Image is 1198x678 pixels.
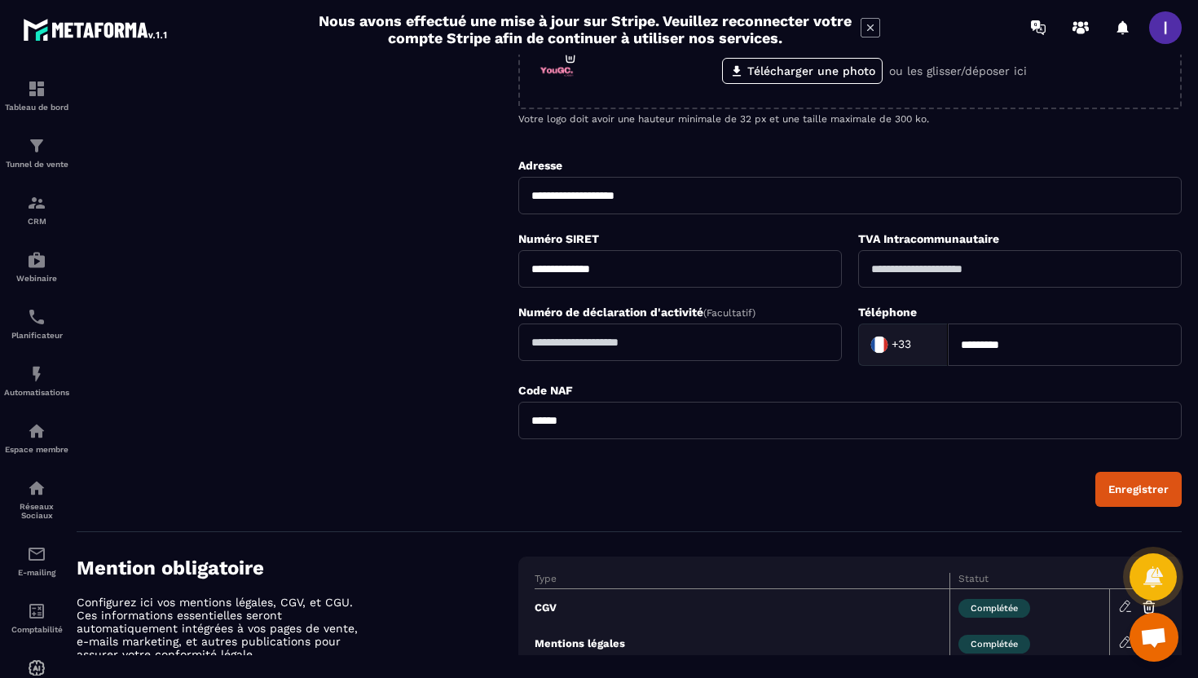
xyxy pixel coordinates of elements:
[535,573,949,589] th: Type
[4,568,69,577] p: E-mailing
[27,421,46,441] img: automations
[958,635,1030,654] span: Complétée
[27,250,46,270] img: automations
[889,64,1027,77] p: ou les glisser/déposer ici
[914,332,931,357] input: Search for option
[1108,483,1169,495] div: Enregistrer
[863,328,896,361] img: Country Flag
[4,625,69,634] p: Comptabilité
[4,331,69,340] p: Planificateur
[27,601,46,621] img: accountant
[1095,472,1182,507] button: Enregistrer
[318,12,852,46] h2: Nous avons effectué une mise à jour sur Stripe. Veuillez reconnecter votre compte Stripe afin de ...
[858,232,999,245] label: TVA Intracommunautaire
[27,79,46,99] img: formation
[858,306,917,319] label: Téléphone
[77,596,362,661] p: Configurez ici vos mentions légales, CGV, et CGU. Ces informations essentielles seront automatiqu...
[703,307,755,319] span: (Facultatif)
[4,274,69,283] p: Webinaire
[4,181,69,238] a: formationformationCRM
[4,217,69,226] p: CRM
[4,388,69,397] p: Automatisations
[4,409,69,466] a: automationsautomationsEspace membre
[27,193,46,213] img: formation
[892,337,911,353] span: +33
[858,324,948,366] div: Search for option
[518,232,599,245] label: Numéro SIRET
[4,67,69,124] a: formationformationTableau de bord
[518,306,755,319] label: Numéro de déclaration d'activité
[4,445,69,454] p: Espace membre
[27,478,46,498] img: social-network
[4,589,69,646] a: accountantaccountantComptabilité
[4,160,69,169] p: Tunnel de vente
[4,295,69,352] a: schedulerschedulerPlanificateur
[4,238,69,295] a: automationsautomationsWebinaire
[27,658,46,678] img: automations
[535,625,949,661] td: Mentions légales
[535,589,949,626] td: CGV
[4,103,69,112] p: Tableau de bord
[4,502,69,520] p: Réseaux Sociaux
[27,364,46,384] img: automations
[4,124,69,181] a: formationformationTunnel de vente
[4,352,69,409] a: automationsautomationsAutomatisations
[4,466,69,532] a: social-networksocial-networkRéseaux Sociaux
[23,15,170,44] img: logo
[27,544,46,564] img: email
[1130,613,1178,662] a: Ouvrir le chat
[518,159,562,172] label: Adresse
[722,58,883,84] label: Télécharger une photo
[518,384,573,397] label: Code NAF
[4,532,69,589] a: emailemailE-mailing
[950,573,1110,589] th: Statut
[958,599,1030,618] span: Complétée
[518,113,1182,125] p: Votre logo doit avoir une hauteur minimale de 32 px et une taille maximale de 300 ko.
[77,557,518,579] h4: Mention obligatoire
[27,136,46,156] img: formation
[27,307,46,327] img: scheduler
